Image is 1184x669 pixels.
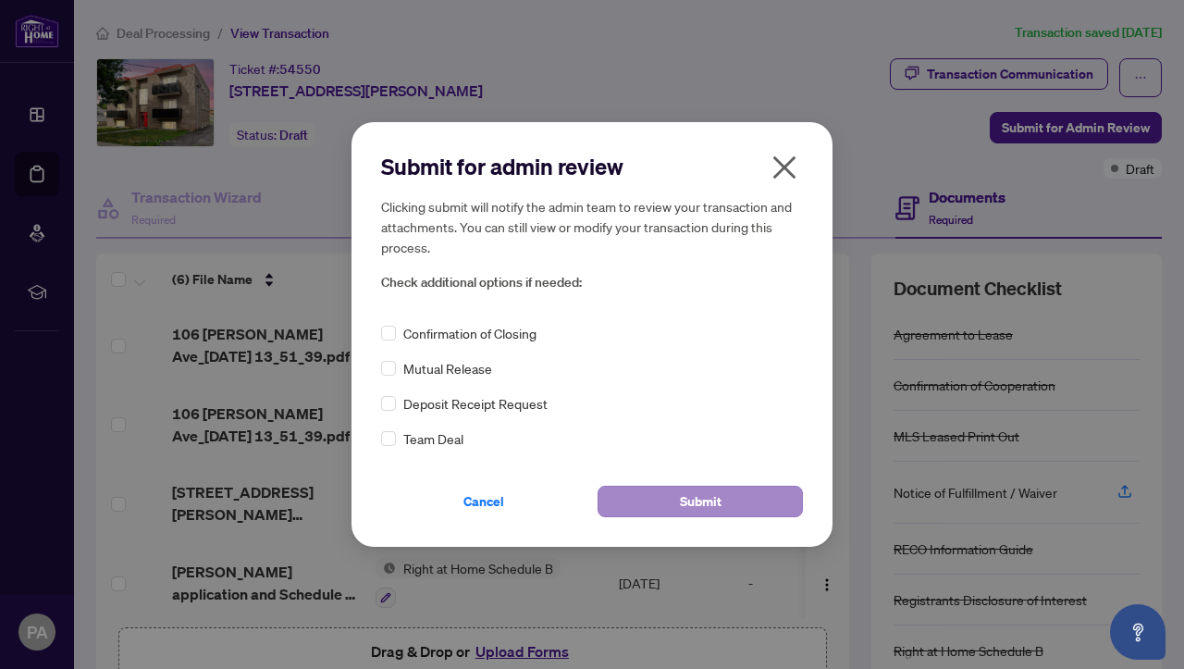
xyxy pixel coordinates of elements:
[381,272,803,293] span: Check additional options if needed:
[403,323,536,343] span: Confirmation of Closing
[403,393,548,414] span: Deposit Receipt Request
[403,358,492,378] span: Mutual Release
[381,196,803,257] h5: Clicking submit will notify the admin team to review your transaction and attachments. You can st...
[381,486,586,517] button: Cancel
[381,152,803,181] h2: Submit for admin review
[680,487,721,516] span: Submit
[770,153,799,182] span: close
[403,428,463,449] span: Team Deal
[598,486,803,517] button: Submit
[463,487,504,516] span: Cancel
[1110,604,1165,660] button: Open asap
